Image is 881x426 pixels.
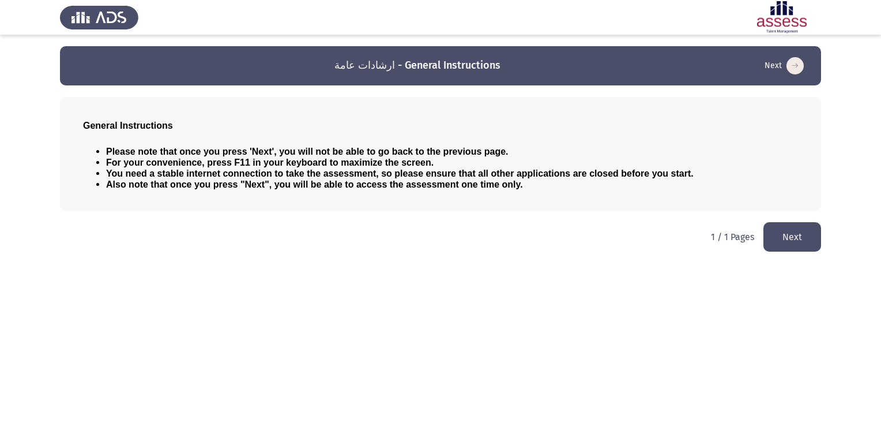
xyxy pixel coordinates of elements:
[761,57,807,75] button: load next page
[106,158,434,167] span: For your convenience, press F11 in your keyboard to maximize the screen.
[83,121,173,130] span: General Instructions
[763,222,821,252] button: load next page
[106,147,509,156] span: Please note that once you press 'Next', you will not be able to go back to the previous page.
[711,231,754,242] p: 1 / 1 Pages
[743,1,821,33] img: Assessment logo of ASSESS Employability - EBI
[60,1,138,33] img: Assess Talent Management logo
[334,58,500,73] h3: ارشادات عامة - General Instructions
[106,180,523,189] span: Also note that once you press "Next", you will be able to access the assessment one time only.
[106,169,694,178] span: You need a stable internet connection to take the assessment, so please ensure that all other app...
